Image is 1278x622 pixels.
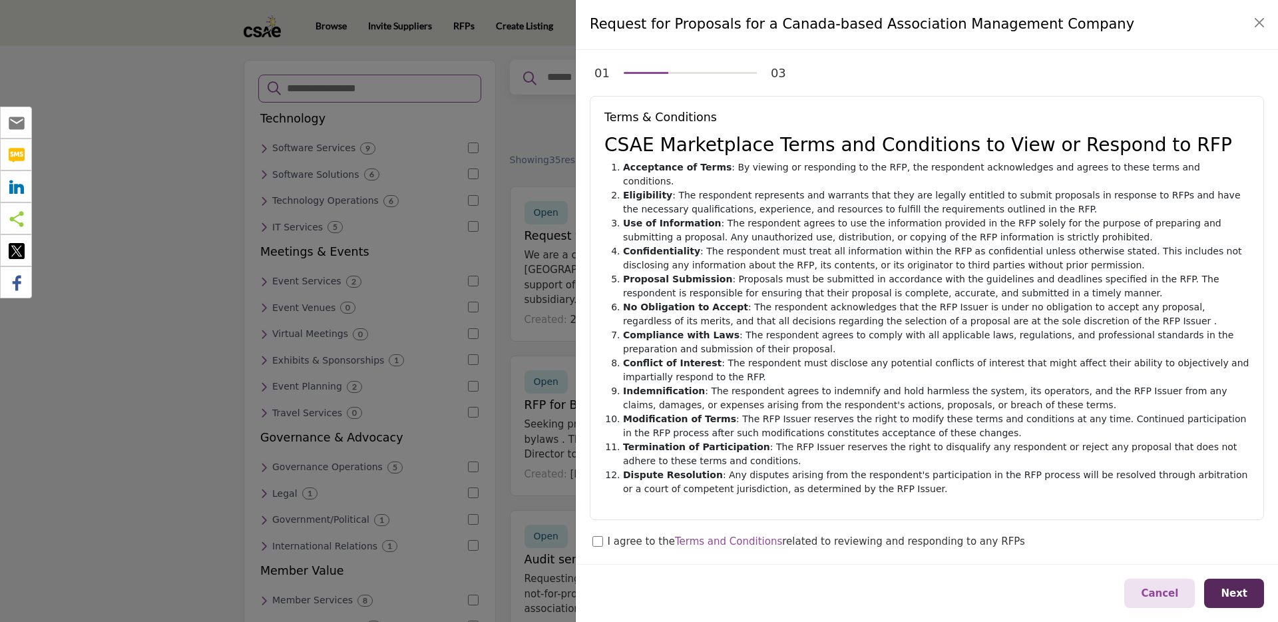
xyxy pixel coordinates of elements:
strong: Use of Information [623,218,722,228]
div: 01 [594,64,610,82]
h4: Request for Proposals for a Canada-based Association Management Company [590,14,1134,35]
strong: Eligibility [623,190,672,200]
li: : Proposals must be submitted in accordance with the guidelines and deadlines specified in the RF... [623,272,1249,300]
strong: Conflict of Interest [623,358,722,368]
li: : The respondent agrees to indemnify and hold harmless the system, its operators, and the RFP Iss... [623,384,1249,412]
strong: Confidentiality [623,246,700,256]
li: : The RFP Issuer reserves the right to disqualify any respondent or reject any proposal that does... [623,440,1249,468]
span: Next [1221,587,1247,599]
strong: Proposal Submission [623,274,732,284]
li: : The respondent must treat all information within the RFP as confidential unless otherwise state... [623,244,1249,272]
button: Next [1204,579,1264,609]
li: : The respondent agrees to use the information provided in the RFP solely for the purpose of prep... [623,216,1249,244]
strong: Modification of Terms [623,414,736,424]
div: 03 [771,64,786,82]
li: : The respondent acknowledges that the RFP Issuer is under no obligation to accept any proposal, ... [623,300,1249,328]
strong: Compliance with Laws [623,330,740,340]
li: : The respondent represents and warrants that they are legally entitled to submit proposals in re... [623,188,1249,216]
strong: No Obligation to Accept [623,302,748,312]
h2: CSAE Marketplace Terms and Conditions to View or Respond to RFP [604,134,1249,156]
li: : The respondent agrees to comply with all applicable laws, regulations, and professional standar... [623,328,1249,356]
li: : The RFP Issuer reserves the right to modify these terms and conditions at any time. Continued p... [623,412,1249,440]
span: Cancel [1141,587,1178,599]
div: I agree to the related to reviewing and responding to any RFPs [608,534,1025,551]
strong: Termination of Participation [623,442,770,452]
li: : Any disputes arising from the respondent's participation in the RFP process will be resolved th... [623,468,1249,496]
button: Cancel [1124,579,1195,609]
strong: Indemnification [623,386,705,396]
button: Close [1250,13,1269,32]
li: : By viewing or responding to the RFP, the respondent acknowledges and agrees to these terms and ... [623,160,1249,188]
li: : The respondent must disclose any potential conflicts of interest that might affect their abilit... [623,356,1249,384]
strong: Acceptance of Terms [623,162,732,172]
h5: Terms & Conditions [604,111,1249,125]
strong: Dispute Resolution [623,469,723,480]
span: Terms and Conditions [675,535,782,547]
